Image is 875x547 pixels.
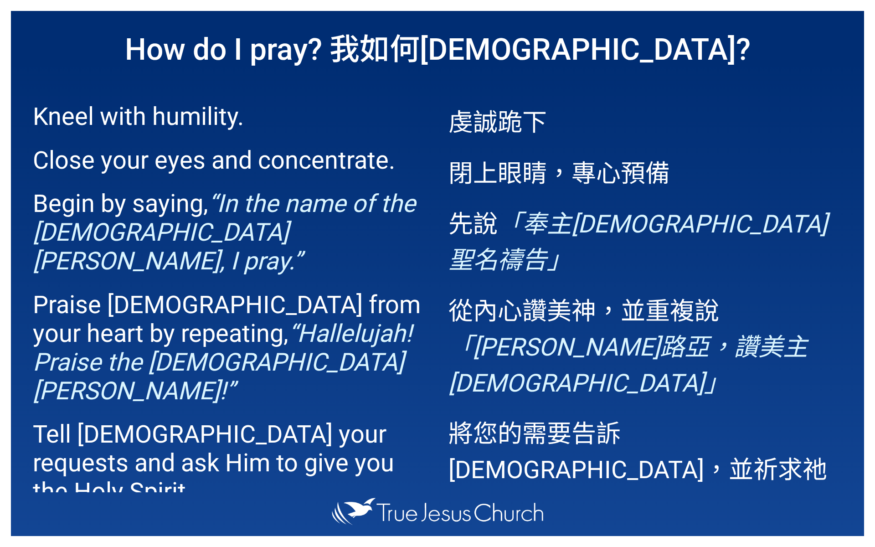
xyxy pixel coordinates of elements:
[33,189,427,275] p: Begin by saying,
[448,204,842,276] p: 先說
[33,420,427,506] p: Tell [DEMOGRAPHIC_DATA] your requests and ask Him to give you the Holy Spirit.
[33,290,427,405] p: Praise [DEMOGRAPHIC_DATA] from your heart by repeating,
[448,102,842,138] p: 虔誠跪下
[448,291,842,399] p: 從內心讚美神，並重複說
[448,210,827,274] em: 「奉主[DEMOGRAPHIC_DATA]聖名禱告」
[33,189,416,275] em: “In the name of the [DEMOGRAPHIC_DATA][PERSON_NAME], I pray.”
[448,413,842,521] p: 將您的需要告訴[DEMOGRAPHIC_DATA]，並祈求祂賞賜您聖靈
[448,153,842,189] p: 閉上眼睛，專心預備
[33,102,427,131] p: Kneel with humility.
[33,319,412,405] em: “Hallelujah! Praise the [DEMOGRAPHIC_DATA][PERSON_NAME]!”
[33,146,427,175] p: Close your eyes and concentrate.
[11,11,864,82] h1: How do I pray? 我如何[DEMOGRAPHIC_DATA]?
[448,333,808,397] em: 「[PERSON_NAME]路亞，讚美主[DEMOGRAPHIC_DATA]」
